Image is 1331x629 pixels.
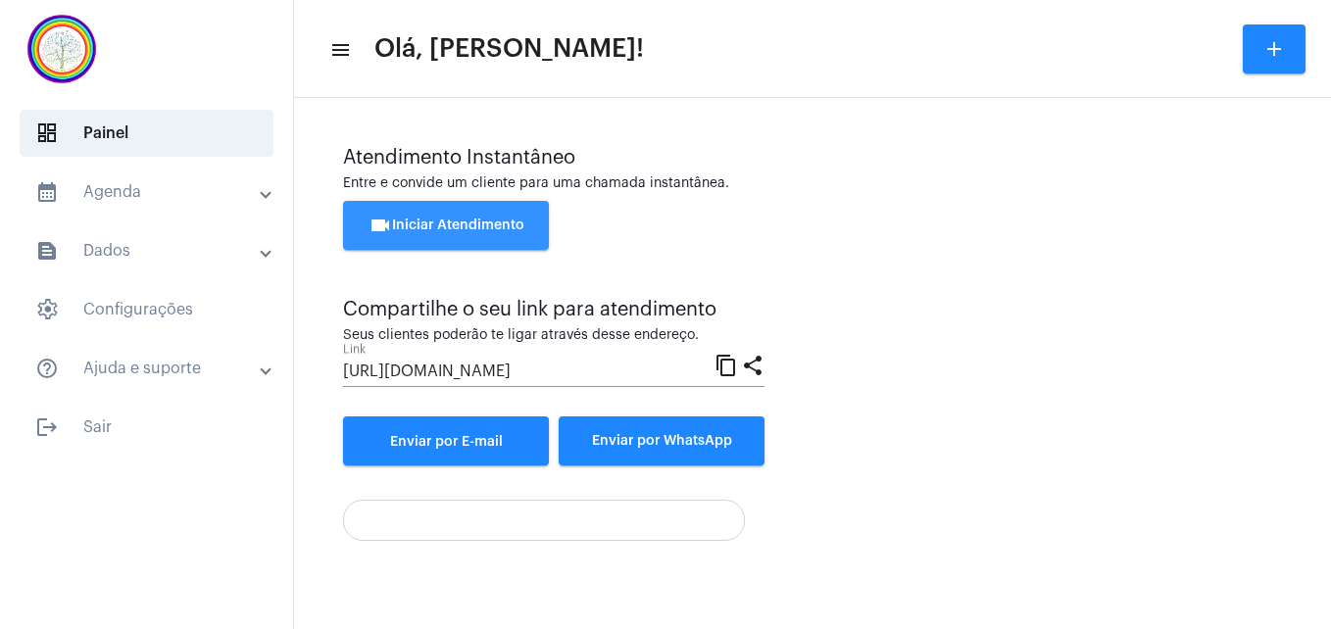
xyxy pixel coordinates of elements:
[374,33,644,65] span: Olá, [PERSON_NAME]!
[16,10,108,88] img: c337f8d0-2252-6d55-8527-ab50248c0d14.png
[1262,37,1286,61] mat-icon: add
[343,299,764,320] div: Compartilhe o seu link para atendimento
[35,239,59,263] mat-icon: sidenav icon
[343,176,1282,191] div: Entre e convide um cliente para uma chamada instantânea.
[20,286,273,333] span: Configurações
[12,169,293,216] mat-expansion-panel-header: sidenav iconAgenda
[35,415,59,439] mat-icon: sidenav icon
[741,353,764,376] mat-icon: share
[369,214,392,237] mat-icon: videocam
[35,121,59,145] span: sidenav icon
[715,353,738,376] mat-icon: content_copy
[35,298,59,321] span: sidenav icon
[343,416,549,465] a: Enviar por E-mail
[20,110,273,157] span: Painel
[559,416,764,465] button: Enviar por WhatsApp
[12,227,293,274] mat-expansion-panel-header: sidenav iconDados
[35,180,262,204] mat-panel-title: Agenda
[20,404,273,451] span: Sair
[35,180,59,204] mat-icon: sidenav icon
[343,147,1282,169] div: Atendimento Instantâneo
[592,434,732,448] span: Enviar por WhatsApp
[369,218,524,232] span: Iniciar Atendimento
[35,239,262,263] mat-panel-title: Dados
[35,357,262,380] mat-panel-title: Ajuda e suporte
[343,328,764,343] div: Seus clientes poderão te ligar através desse endereço.
[390,435,503,449] span: Enviar por E-mail
[343,201,549,250] button: Iniciar Atendimento
[35,357,59,380] mat-icon: sidenav icon
[329,38,349,62] mat-icon: sidenav icon
[12,345,293,392] mat-expansion-panel-header: sidenav iconAjuda e suporte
